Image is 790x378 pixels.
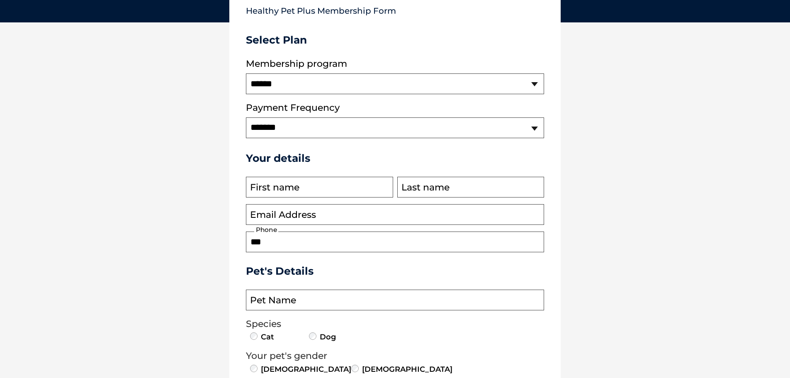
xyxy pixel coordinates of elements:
[243,265,547,277] h3: Pet's Details
[246,2,544,16] p: Healthy Pet Plus Membership Form
[260,364,351,375] label: [DEMOGRAPHIC_DATA]
[361,364,452,375] label: [DEMOGRAPHIC_DATA]
[250,210,316,220] label: Email Address
[246,152,544,164] h3: Your details
[246,351,544,361] legend: Your pet's gender
[250,182,299,193] label: First name
[246,59,544,69] label: Membership program
[254,226,278,234] label: Phone
[246,319,544,329] legend: Species
[260,332,274,342] label: Cat
[246,34,544,46] h3: Select Plan
[246,102,340,113] label: Payment Frequency
[319,332,336,342] label: Dog
[401,182,450,193] label: Last name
